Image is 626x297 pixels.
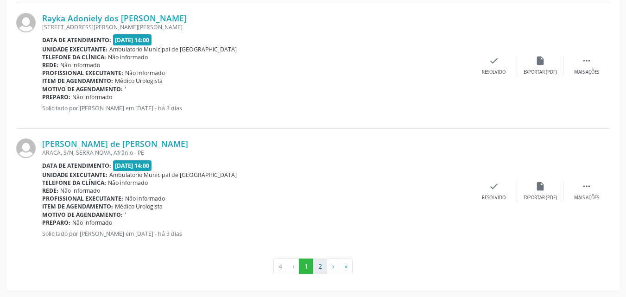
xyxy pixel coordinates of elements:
[42,77,113,85] b: Item de agendamento:
[108,53,148,61] span: Não informado
[42,195,123,202] b: Profissional executante:
[42,171,107,179] b: Unidade executante:
[42,104,471,112] p: Solicitado por [PERSON_NAME] em [DATE] - há 3 dias
[482,69,506,76] div: Resolvido
[574,69,599,76] div: Mais ações
[582,56,592,66] i: 
[113,34,152,45] span: [DATE] 14:00
[16,13,36,32] img: img
[42,230,471,238] p: Solicitado por [PERSON_NAME] em [DATE] - há 3 dias
[108,179,148,187] span: Não informado
[42,139,188,149] a: [PERSON_NAME] de [PERSON_NAME]
[339,259,353,274] button: Go to last page
[109,45,237,53] span: Ambulatorio Municipal de [GEOGRAPHIC_DATA]
[42,162,111,170] b: Data de atendimento:
[327,259,339,274] button: Go to next page
[113,160,152,171] span: [DATE] 14:00
[115,202,163,210] span: Médico Urologista
[125,195,165,202] span: Não informado
[42,61,58,69] b: Rede:
[42,45,107,53] b: Unidade executante:
[42,53,106,61] b: Telefone da clínica:
[42,211,123,219] b: Motivo de agendamento:
[482,195,506,201] div: Resolvido
[42,93,70,101] b: Preparo:
[72,219,112,227] span: Não informado
[299,259,313,274] button: Go to page 1
[42,85,123,93] b: Motivo de agendamento:
[42,202,113,210] b: Item de agendamento:
[42,219,70,227] b: Preparo:
[16,259,610,274] ul: Pagination
[582,181,592,191] i: 
[489,56,499,66] i: check
[42,23,471,31] div: [STREET_ADDRESS][PERSON_NAME][PERSON_NAME]
[42,179,106,187] b: Telefone da clínica:
[574,195,599,201] div: Mais ações
[125,85,126,93] span: '
[60,187,100,195] span: Não informado
[109,171,237,179] span: Ambulatorio Municipal de [GEOGRAPHIC_DATA]
[42,187,58,195] b: Rede:
[42,69,123,77] b: Profissional executante:
[72,93,112,101] span: Não informado
[524,195,557,201] div: Exportar (PDF)
[313,259,327,274] button: Go to page 2
[524,69,557,76] div: Exportar (PDF)
[535,181,545,191] i: insert_drive_file
[115,77,163,85] span: Médico Urologista
[125,69,165,77] span: Não informado
[42,149,471,157] div: ARACA, S/N, SERRA NOVA, Afrânio - PE
[60,61,100,69] span: Não informado
[125,211,126,219] span: '
[535,56,545,66] i: insert_drive_file
[42,13,187,23] a: Rayka Adoniely dos [PERSON_NAME]
[489,181,499,191] i: check
[42,36,111,44] b: Data de atendimento:
[16,139,36,158] img: img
